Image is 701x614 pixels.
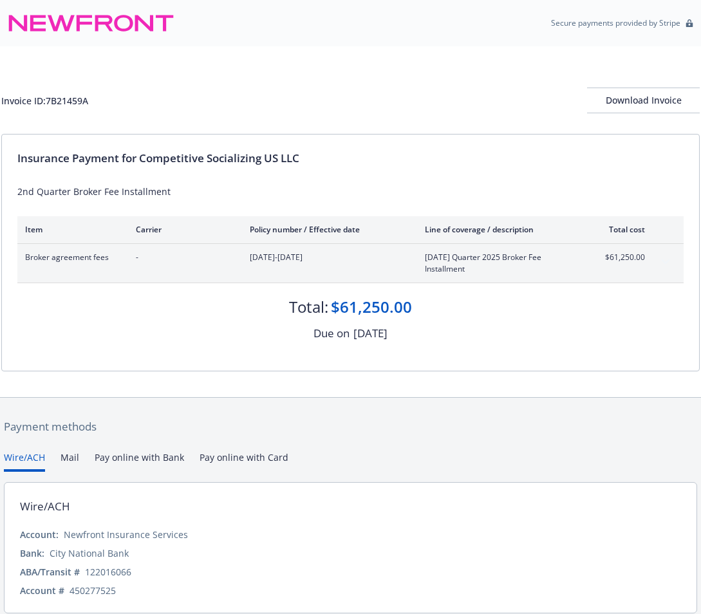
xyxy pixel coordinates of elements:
[17,185,684,198] div: 2nd Quarter Broker Fee Installment
[200,451,288,472] button: Pay online with Card
[425,252,576,275] span: [DATE] Quarter 2025 Broker Fee Installment
[25,252,115,263] span: Broker agreement fees
[136,252,229,263] span: -
[331,296,412,318] div: $61,250.00
[61,451,79,472] button: Mail
[289,296,328,318] div: Total:
[17,244,684,283] div: Broker agreement fees-[DATE]-[DATE][DATE] Quarter 2025 Broker Fee Installment$61,250.00expand con...
[250,224,404,235] div: Policy number / Effective date
[70,584,116,597] div: 450277525
[597,252,645,263] span: $61,250.00
[4,451,45,472] button: Wire/ACH
[25,224,115,235] div: Item
[20,528,59,541] div: Account:
[353,325,388,342] div: [DATE]
[587,88,700,113] button: Download Invoice
[551,17,680,28] p: Secure payments provided by Stripe
[17,150,684,167] div: Insurance Payment for Competitive Socializing US LLC
[425,224,576,235] div: Line of coverage / description
[313,325,350,342] div: Due on
[655,252,676,272] button: expand content
[250,252,404,263] span: [DATE]-[DATE]
[597,224,645,235] div: Total cost
[20,584,64,597] div: Account #
[20,546,44,560] div: Bank:
[64,528,188,541] div: Newfront Insurance Services
[136,224,229,235] div: Carrier
[20,565,80,579] div: ABA/Transit #
[4,418,697,435] div: Payment methods
[20,498,70,515] div: Wire/ACH
[1,94,88,107] div: Invoice ID: 7B21459A
[85,565,131,579] div: 122016066
[50,546,129,560] div: City National Bank
[95,451,184,472] button: Pay online with Bank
